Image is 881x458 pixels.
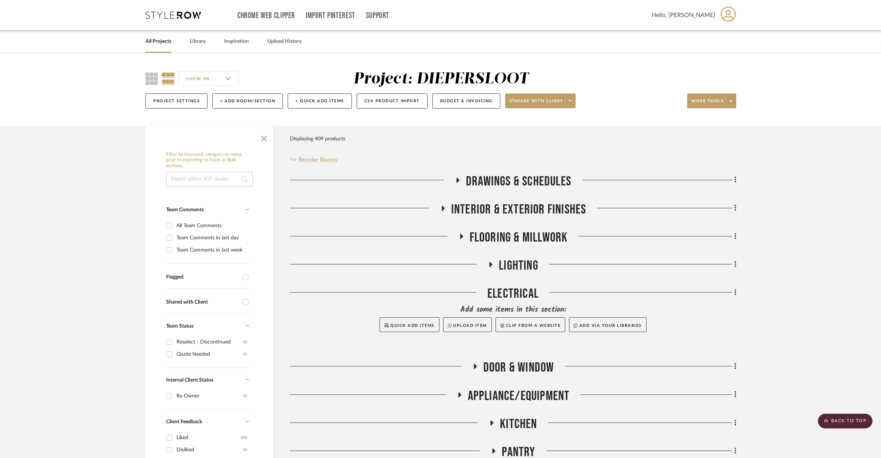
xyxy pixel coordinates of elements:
[176,348,243,360] div: Quote Needed
[306,13,355,19] a: Import Pinterest
[166,324,193,329] span: Team Status
[818,414,873,428] scroll-to-top-button: BACK TO TOP
[166,172,253,187] input: Search within 409 results
[176,444,243,456] div: Disliked
[243,348,247,360] div: (1)
[166,419,202,424] span: Client Feedback
[176,336,243,348] div: Reselect - Discontinued
[176,244,247,256] div: Team Comments in last week
[443,317,492,332] button: Upload Item
[357,93,428,109] button: CSV Product Import
[176,432,241,444] div: Liked
[468,388,570,404] span: APPLIANCE/EQUIPMENT
[145,37,171,47] a: All Projects
[366,13,389,19] a: Support
[166,299,239,305] div: Shared with Client
[390,324,435,328] span: Quick Add Items
[483,360,554,376] span: Door & Window
[145,93,208,109] button: Project Settings
[267,37,302,47] a: Upload History
[687,93,736,108] button: More tools
[166,377,213,383] span: Internal Client Status
[243,336,247,348] div: (2)
[166,207,204,212] span: Team Comments
[499,258,538,274] span: LIGHTING
[298,155,337,164] span: Reorder Rooms
[290,305,736,315] div: Add some items in this section:
[166,274,239,280] div: Flagged
[243,390,247,402] div: (2)
[257,130,271,144] button: Close
[432,93,500,109] button: Budget & Invoicing
[496,317,565,332] button: Clip from a website
[288,93,352,109] button: + Quick Add Items
[451,202,586,218] span: INTERIOR & EXTERIOR FINISHES
[380,317,439,332] button: Quick Add Items
[176,220,247,232] div: All Team Comments
[212,93,283,109] button: + Add Room/Section
[290,131,345,146] div: Displaying 409 products
[176,390,243,402] div: By Owner
[500,416,537,432] span: Kitchen
[166,152,253,169] h6: Filter by keyword, category or name prior to exporting to Excel or Bulk Actions
[505,93,576,108] button: Share with client
[176,232,247,244] div: Team Comments in last day
[237,13,295,19] a: Chrome Web Clipper
[241,432,247,444] div: (43)
[243,444,247,456] div: (4)
[510,98,563,109] span: Share with client
[470,230,568,246] span: Flooring & Millwork
[652,11,715,20] span: Hello, [PERSON_NAME]
[224,37,249,47] a: Inspiration
[290,155,337,164] button: Reorder Rooms
[692,98,724,109] span: More tools
[353,71,529,87] div: Project: DIEPERSLOOT
[466,174,571,189] span: Drawings & Schedules
[190,37,206,47] a: Library
[569,317,647,332] button: Add via your libraries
